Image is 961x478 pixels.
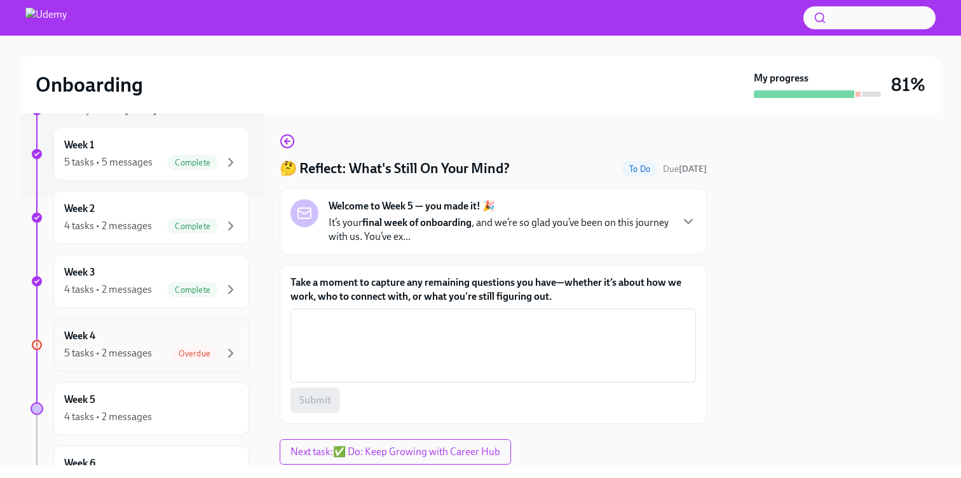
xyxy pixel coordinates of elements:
h6: Week 3 [64,265,95,279]
a: Week 45 tasks • 2 messagesOverdue [31,318,249,372]
h6: Week 6 [64,456,95,470]
strong: My progress [754,71,808,85]
h4: 🤔 Reflect: What's Still On Your Mind? [280,159,510,178]
h6: Week 1 [64,138,94,152]
span: To Do [622,164,658,174]
h2: Onboarding [36,72,143,97]
span: Complete [167,285,218,295]
h6: Week 5 [64,393,95,407]
span: Complete [167,158,218,167]
div: 5 tasks • 2 messages [64,346,152,360]
div: 4 tasks • 2 messages [64,283,152,297]
span: Due [663,164,707,174]
a: Week 15 tasks • 5 messagesComplete [31,127,249,181]
a: Week 34 tasks • 2 messagesComplete [31,255,249,308]
a: Week 24 tasks • 2 messagesComplete [31,191,249,244]
p: It’s your , and we’re so glad you’ve been on this journey with us. You’ve ex... [329,216,671,244]
div: 4 tasks • 2 messages [64,219,152,233]
span: Next task : ✅ Do: Keep Growing with Career Hub [290,446,500,458]
span: Overdue [171,349,218,358]
a: Week 54 tasks • 2 messages [31,382,249,435]
button: Next task:✅ Do: Keep Growing with Career Hub [280,439,511,465]
div: 4 tasks • 2 messages [64,410,152,424]
strong: final week of onboarding [362,216,472,228]
strong: Welcome to Week 5 — you made it! 🎉 [329,199,495,213]
h6: Week 4 [64,329,95,343]
label: Take a moment to capture any remaining questions you have—whether it’s about how we work, who to ... [290,276,696,304]
span: September 13th, 2025 10:00 [663,163,707,175]
img: Udemy [25,8,67,28]
strong: [DATE] [679,164,707,174]
div: 5 tasks • 5 messages [64,155,153,169]
h3: 81% [891,73,925,96]
span: Complete [167,221,218,231]
h6: Week 2 [64,202,95,216]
